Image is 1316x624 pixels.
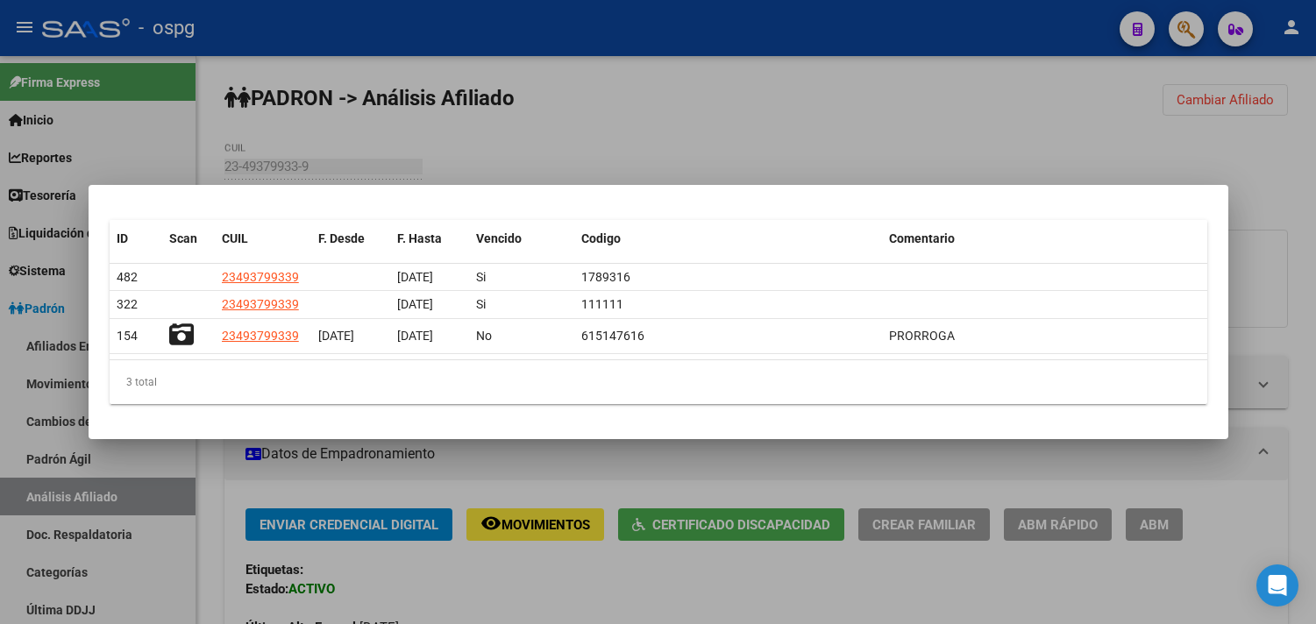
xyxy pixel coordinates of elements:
span: Codigo [581,231,621,245]
span: F. Desde [318,231,365,245]
span: Si [476,297,486,311]
span: [DATE] [318,329,354,343]
span: ID [117,231,128,245]
span: [DATE] [397,270,433,284]
div: Open Intercom Messenger [1256,564,1298,606]
span: 615147616 [581,329,644,343]
span: 23493799339 [222,329,299,343]
span: F. Hasta [397,231,442,245]
span: 23493799339 [222,297,299,311]
span: 322 [117,297,138,311]
datatable-header-cell: CUIL [215,220,311,258]
div: 3 total [110,360,1207,404]
span: 23493799339 [222,270,299,284]
span: 111111 [581,297,623,311]
span: 482 [117,270,138,284]
datatable-header-cell: Scan [162,220,215,258]
datatable-header-cell: F. Hasta [390,220,469,258]
datatable-header-cell: Comentario [882,220,1207,258]
span: Vencido [476,231,522,245]
span: [DATE] [397,297,433,311]
span: 154 [117,329,138,343]
span: CUIL [222,231,248,245]
datatable-header-cell: F. Desde [311,220,390,258]
span: Si [476,270,486,284]
span: Scan [169,231,197,245]
span: 1789316 [581,270,630,284]
datatable-header-cell: ID [110,220,162,258]
span: [DATE] [397,329,433,343]
datatable-header-cell: Vencido [469,220,574,258]
span: PRORROGA [889,329,955,343]
datatable-header-cell: Codigo [574,220,882,258]
span: No [476,329,492,343]
span: Comentario [889,231,955,245]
